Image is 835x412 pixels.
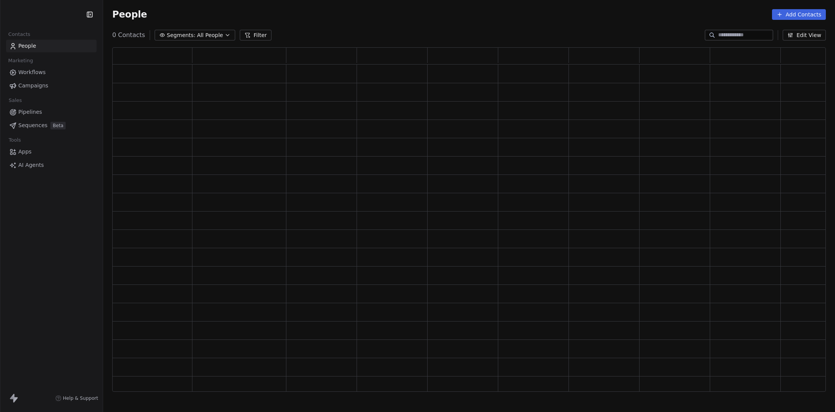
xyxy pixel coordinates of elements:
span: Pipelines [18,108,42,116]
button: Edit View [783,30,826,40]
a: AI Agents [6,159,97,171]
button: Add Contacts [772,9,826,20]
span: Sequences [18,121,47,129]
span: AI Agents [18,161,44,169]
a: SequencesBeta [6,119,97,132]
span: Workflows [18,68,46,76]
a: Workflows [6,66,97,79]
span: 0 Contacts [112,31,145,40]
a: Campaigns [6,79,97,92]
span: Sales [5,95,25,106]
a: Pipelines [6,106,97,118]
span: People [18,42,36,50]
span: Segments: [167,31,195,39]
button: Filter [240,30,271,40]
span: Help & Support [63,395,98,401]
span: Tools [5,134,24,146]
span: All People [197,31,223,39]
span: Campaigns [18,82,48,90]
a: Help & Support [55,395,98,401]
span: People [112,9,147,20]
span: Contacts [5,29,34,40]
span: Apps [18,148,32,156]
span: Beta [50,122,66,129]
a: People [6,40,97,52]
a: Apps [6,145,97,158]
span: Marketing [5,55,36,66]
